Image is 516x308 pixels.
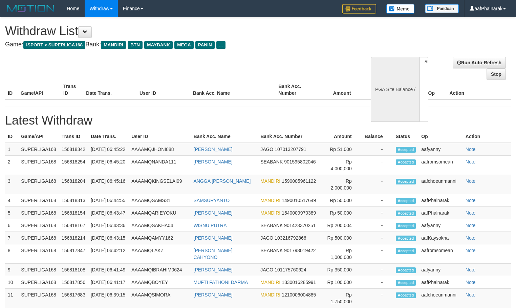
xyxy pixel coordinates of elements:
[18,80,61,100] th: Game/API
[129,232,191,244] td: AAAAMQAMYY162
[88,232,129,244] td: [DATE] 06:43:15
[260,210,280,216] span: MANDIRI
[18,232,59,244] td: SUPERLIGA168
[282,292,316,298] span: 1210006004885
[144,41,173,49] span: MAYBANK
[418,264,463,276] td: aafyanny
[396,280,416,286] span: Accepted
[59,232,88,244] td: 156818214
[194,267,233,272] a: [PERSON_NAME]
[487,68,506,80] a: Stop
[466,198,476,203] a: Note
[194,178,251,184] a: ANGGA [PERSON_NAME]
[361,80,401,100] th: Balance
[88,175,129,194] td: [DATE] 06:45:16
[260,178,280,184] span: MANDIRI
[323,232,362,244] td: Rp 500,000
[216,41,225,49] span: ...
[323,219,362,232] td: Rp 200,004
[396,223,416,229] span: Accepted
[129,289,191,308] td: AAAAMQSIMORA
[5,24,337,38] h1: Withdraw List
[396,211,416,216] span: Accepted
[323,264,362,276] td: Rp 350,000
[282,198,316,203] span: 1490010517649
[323,175,362,194] td: Rp 2,000,000
[258,130,323,143] th: Bank Acc. Number
[5,175,18,194] td: 3
[194,198,230,203] a: SAMSURYANTO
[418,207,463,219] td: aafPhalnarak
[129,264,191,276] td: AAAAMQIBRAHIM0624
[362,219,393,232] td: -
[23,41,85,49] span: ISPORT > SUPERLIGA168
[362,289,393,308] td: -
[129,207,191,219] td: AAAAMQARIEYOKU
[129,143,191,156] td: AAAAMQJHONI888
[282,210,316,216] span: 1540009970389
[194,223,227,228] a: WISNU PUTRA
[61,80,83,100] th: Trans ID
[59,156,88,175] td: 156818254
[194,210,233,216] a: [PERSON_NAME]
[5,219,18,232] td: 6
[323,156,362,175] td: Rp 4,000,000
[5,264,18,276] td: 9
[194,280,248,285] a: MUFTI FATHONI DARMA
[101,41,126,49] span: MANDIRI
[129,219,191,232] td: AAAAMQSAKHA04
[386,4,415,14] img: Button%20Memo.svg
[59,194,88,207] td: 156818313
[18,175,59,194] td: SUPERLIGA168
[323,276,362,289] td: Rp 100,000
[88,130,129,143] th: Date Trans.
[5,156,18,175] td: 2
[137,80,190,100] th: User ID
[418,276,463,289] td: aafPhalnarak
[282,280,316,285] span: 1330016285991
[362,276,393,289] td: -
[362,207,393,219] td: -
[129,194,191,207] td: AAAAMQSAMS31
[88,276,129,289] td: [DATE] 06:41:17
[260,198,280,203] span: MANDIRI
[342,4,376,14] img: Feedback.jpg
[396,248,416,254] span: Accepted
[323,289,362,308] td: Rp 1,750,000
[194,248,233,260] a: [PERSON_NAME] CAHYONO
[323,244,362,264] td: Rp 1,000,000
[174,41,194,49] span: MEGA
[190,80,276,100] th: Bank Acc. Name
[88,244,129,264] td: [DATE] 06:42:12
[418,143,463,156] td: aafyanny
[5,194,18,207] td: 4
[463,130,511,143] th: Action
[466,292,476,298] a: Note
[260,159,283,164] span: SEABANK
[5,143,18,156] td: 1
[83,80,137,100] th: Date Trans.
[466,248,476,253] a: Note
[18,276,59,289] td: SUPERLIGA168
[396,147,416,153] span: Accepted
[466,267,476,272] a: Note
[18,264,59,276] td: SUPERLIGA168
[418,156,463,175] td: aafromsomean
[88,289,129,308] td: [DATE] 06:39:15
[88,156,129,175] td: [DATE] 06:45:20
[396,292,416,298] span: Accepted
[59,175,88,194] td: 156818204
[5,232,18,244] td: 7
[5,114,511,127] h1: Latest Withdraw
[5,130,18,143] th: ID
[362,244,393,264] td: -
[59,264,88,276] td: 156818108
[418,219,463,232] td: aafyanny
[318,80,361,100] th: Amount
[284,248,316,253] span: 901798019422
[260,280,280,285] span: MANDIRI
[362,130,393,143] th: Balance
[18,289,59,308] td: SUPERLIGA168
[194,159,233,164] a: [PERSON_NAME]
[5,289,18,308] td: 11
